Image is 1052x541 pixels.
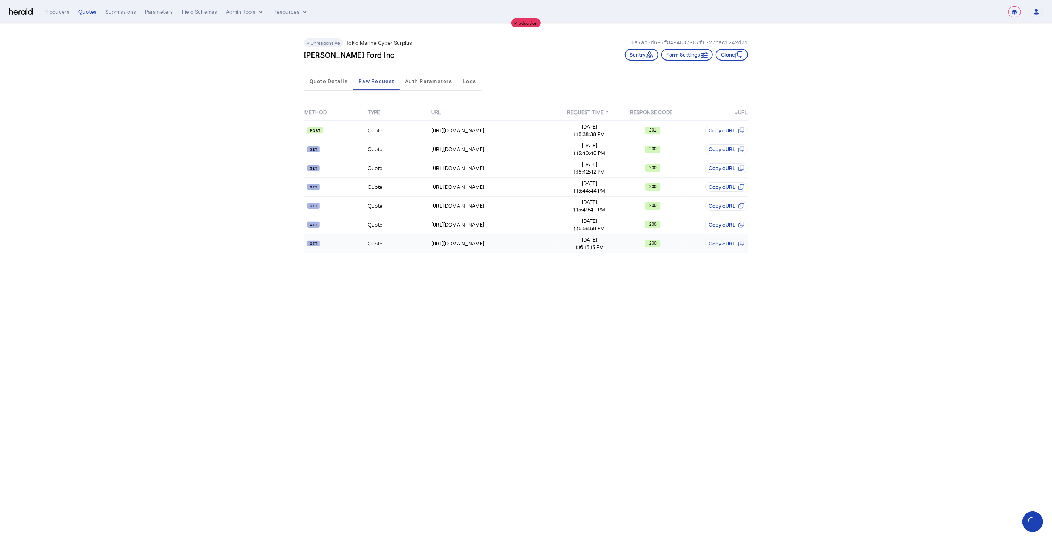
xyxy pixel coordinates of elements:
[558,161,621,168] span: [DATE]
[367,104,431,121] th: TYPE
[558,198,621,206] span: [DATE]
[226,8,264,16] button: internal dropdown menu
[649,203,657,208] text: 200
[431,127,557,134] div: [URL][DOMAIN_NAME]
[405,79,452,84] span: Auth Parameters
[273,8,308,16] button: Resources dropdown menu
[463,79,476,84] span: Logs
[311,40,340,45] span: Unresponsive
[705,163,748,173] button: Copy cURL
[649,184,657,189] text: 200
[367,121,431,140] td: Quote
[367,197,431,215] td: Quote
[511,18,541,27] div: Production
[367,234,431,253] td: Quote
[558,187,621,194] span: 1:15:44:44 PM
[78,8,97,16] div: Quotes
[346,39,412,47] p: Tokio Marine Cyber Surplus
[558,225,621,232] span: 1:15:58:58 PM
[558,130,621,138] span: 1:15:38:38 PM
[558,168,621,176] span: 1:15:42:42 PM
[705,201,748,211] button: Copy cURL
[431,240,557,247] div: [URL][DOMAIN_NAME]
[367,215,431,234] td: Quote
[716,49,748,61] button: Clone
[649,241,657,246] text: 200
[558,104,621,121] th: REQUEST TIME
[705,220,748,229] button: Copy cURL
[631,39,748,47] p: 6a7ab0d6-5f84-4837-87f6-27bac1242d71
[431,164,557,172] div: [URL][DOMAIN_NAME]
[367,140,431,159] td: Quote
[705,144,748,154] button: Copy cURL
[558,236,621,244] span: [DATE]
[367,178,431,197] td: Quote
[649,146,657,152] text: 200
[431,104,558,121] th: URL
[705,239,748,248] button: Copy cURL
[105,8,136,16] div: Submissions
[558,217,621,225] span: [DATE]
[182,8,218,16] div: Field Schemas
[431,183,557,191] div: [URL][DOMAIN_NAME]
[661,49,713,61] button: Form Settings
[558,149,621,157] span: 1:15:40:40 PM
[304,50,395,60] h3: [PERSON_NAME] Ford Inc
[685,104,748,121] th: cURL
[625,49,658,61] button: Sentry
[310,79,348,84] span: Quote Details
[431,202,557,210] div: [URL][DOMAIN_NAME]
[358,79,394,84] span: Raw Request
[558,206,621,213] span: 1:15:49:49 PM
[431,221,557,228] div: [URL][DOMAIN_NAME]
[367,159,431,178] td: Quote
[649,165,657,170] text: 200
[705,182,748,192] button: Copy cURL
[145,8,173,16] div: Parameters
[304,104,367,121] th: METHOD
[558,180,621,187] span: [DATE]
[621,104,684,121] th: RESPONSE CODE
[558,244,621,251] span: 1:16:15:15 PM
[431,146,557,153] div: [URL][DOMAIN_NAME]
[558,123,621,130] span: [DATE]
[649,222,657,227] text: 200
[606,109,609,115] span: ↑
[44,8,70,16] div: Producers
[9,8,33,16] img: Herald Logo
[558,142,621,149] span: [DATE]
[705,126,748,135] button: Copy cURL
[649,127,657,133] text: 201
